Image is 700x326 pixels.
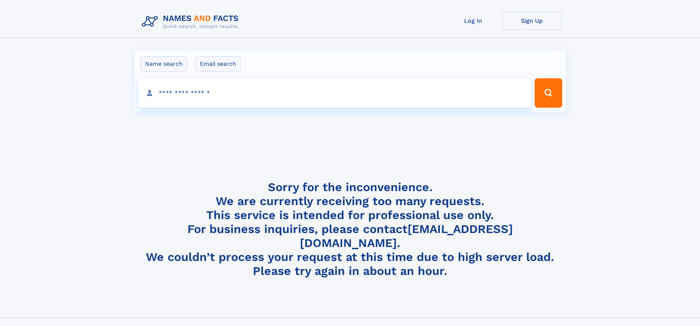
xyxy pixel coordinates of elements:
[300,222,513,250] a: [EMAIL_ADDRESS][DOMAIN_NAME]
[138,78,532,108] input: search input
[140,56,187,72] label: Name search
[195,56,241,72] label: Email search
[535,78,562,108] button: Search Button
[139,12,245,32] img: Logo Names and Facts
[503,12,561,30] a: Sign Up
[444,12,503,30] a: Log In
[139,180,561,278] h4: Sorry for the inconvenience. We are currently receiving too many requests. This service is intend...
